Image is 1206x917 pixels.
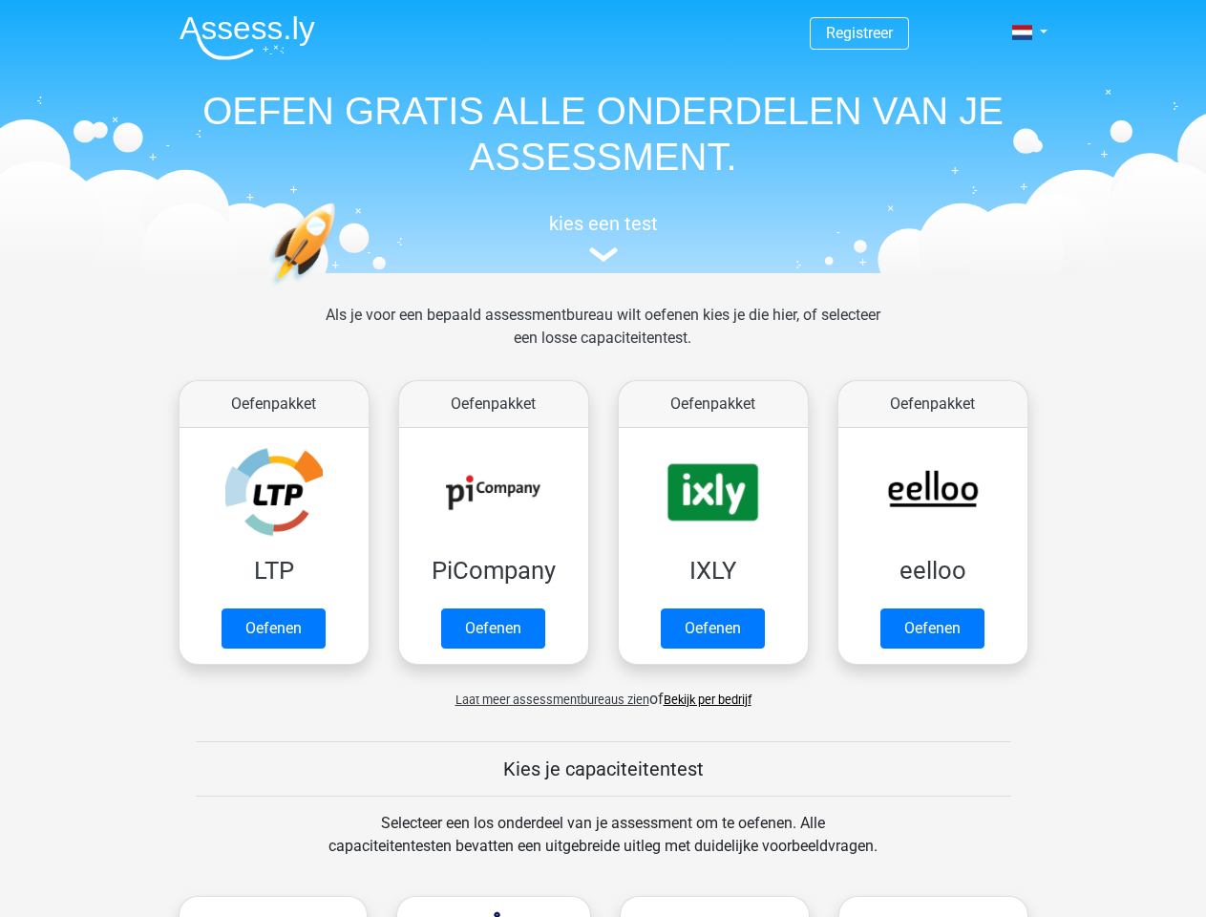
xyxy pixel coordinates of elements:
[310,812,896,881] div: Selecteer een los onderdeel van je assessment om te oefenen. Alle capaciteitentesten bevatten een...
[826,24,893,42] a: Registreer
[180,15,315,60] img: Assessly
[164,212,1043,235] h5: kies een test
[269,203,410,375] img: oefenen
[589,247,618,262] img: assessment
[880,608,984,649] a: Oefenen
[196,757,1011,780] h5: Kies je capaciteitentest
[164,672,1043,711] div: of
[661,608,765,649] a: Oefenen
[164,88,1043,180] h1: OEFEN GRATIS ALLE ONDERDELEN VAN JE ASSESSMENT.
[310,304,896,373] div: Als je voor een bepaald assessmentbureau wilt oefenen kies je die hier, of selecteer een losse ca...
[455,693,649,707] span: Laat meer assessmentbureaus zien
[441,608,545,649] a: Oefenen
[664,693,751,707] a: Bekijk per bedrijf
[222,608,326,649] a: Oefenen
[164,212,1043,263] a: kies een test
